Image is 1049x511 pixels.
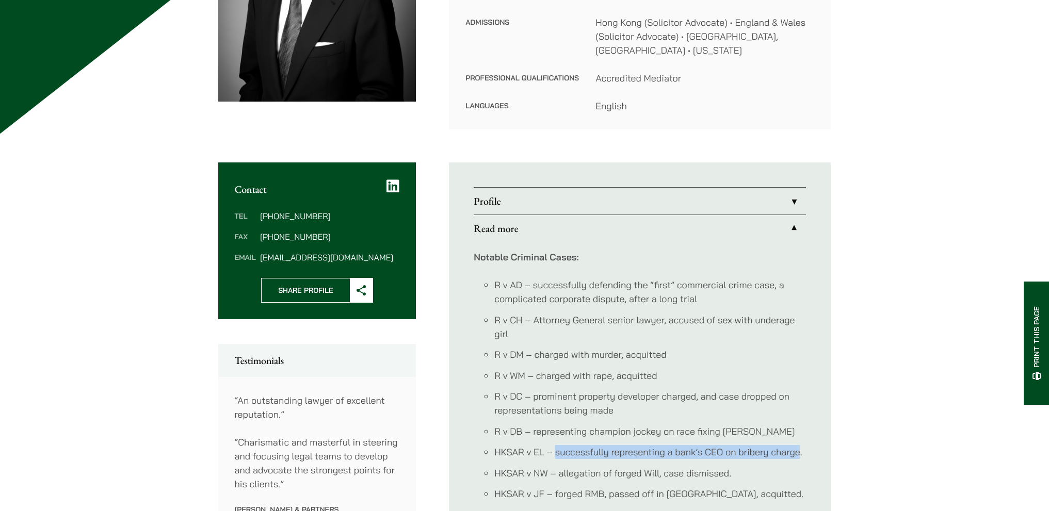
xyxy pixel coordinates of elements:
[474,215,806,242] a: Read more
[494,424,806,438] li: R v DB – representing champion jockey on race fixing [PERSON_NAME]
[474,251,578,263] strong: Notable Criminal Cases:
[474,188,806,215] a: Profile
[235,435,400,491] p: “Charismatic and masterful in steering and focusing legal teams to develop and advocate the stron...
[494,445,806,459] li: HKSAR v EL – successfully representing a bank’s CEO on bribery charge.
[494,278,806,306] li: R v AD – successfully defending the “first” commercial crime case, a complicated corporate disput...
[595,71,814,85] dd: Accredited Mediator
[235,393,400,421] p: “An outstanding lawyer of excellent reputation.”
[235,354,400,367] h2: Testimonials
[494,487,806,501] li: HKSAR v JF – forged RMB, passed off in [GEOGRAPHIC_DATA], acquitted.
[235,233,256,253] dt: Fax
[235,183,400,195] h2: Contact
[494,369,806,383] li: R v WM – charged with rape, acquitted
[494,348,806,361] li: R v DM – charged with murder, acquitted
[260,233,399,241] dd: [PHONE_NUMBER]
[386,179,399,193] a: LinkedIn
[261,278,373,303] button: Share Profile
[595,15,814,57] dd: Hong Kong (Solicitor Advocate) • England & Wales (Solicitor Advocate) • [GEOGRAPHIC_DATA], [GEOGR...
[262,278,350,302] span: Share Profile
[494,466,806,480] li: HKSAR v NW – allegation of forged Will, case dismissed.
[465,71,579,99] dt: Professional Qualifications
[235,253,256,261] dt: Email
[465,99,579,113] dt: Languages
[235,212,256,233] dt: Tel
[595,99,814,113] dd: English
[494,313,806,341] li: R v CH – Attorney General senior lawyer, accused of sex with underage girl
[494,389,806,417] li: R v DC – prominent property developer charged, and case dropped on representations being made
[465,15,579,71] dt: Admissions
[260,253,399,261] dd: [EMAIL_ADDRESS][DOMAIN_NAME]
[260,212,399,220] dd: [PHONE_NUMBER]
